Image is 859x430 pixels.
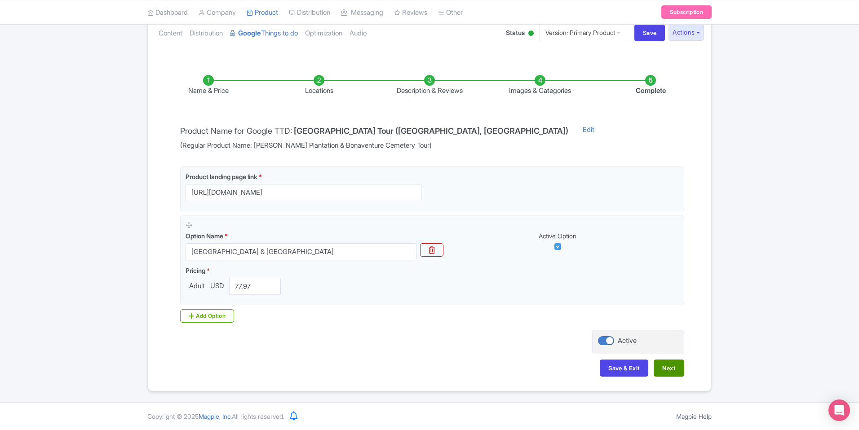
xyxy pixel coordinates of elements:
input: 0.00 [229,278,281,295]
strong: Google [238,28,261,39]
li: Locations [264,75,374,96]
a: Version: Primary Product [539,24,627,41]
button: Next [654,360,684,377]
img: logo_orange.svg [14,14,22,22]
a: Distribution [190,19,223,48]
a: Magpie Help [676,412,712,420]
input: Option Name [186,243,416,260]
div: Active [618,336,637,346]
div: Open Intercom Messenger [828,399,850,421]
a: Edit [574,125,603,151]
img: website_grey.svg [14,23,22,31]
span: Active Option [539,232,576,240]
button: Save & Exit [600,360,648,377]
a: Optimization [305,19,342,48]
button: Actions [669,24,704,41]
div: Active [527,27,536,41]
span: Option Name [186,232,223,240]
h4: [GEOGRAPHIC_DATA] Tour ([GEOGRAPHIC_DATA], [GEOGRAPHIC_DATA]) [294,127,568,136]
img: tab_keywords_by_traffic_grey.svg [89,52,97,59]
a: Audio [350,19,367,48]
a: Content [159,19,182,48]
div: Keywords by Traffic [99,53,151,59]
div: Domain: [DOMAIN_NAME] [23,23,99,31]
span: Status [506,28,525,37]
a: Subscription [661,5,712,19]
input: Save [634,24,665,41]
span: Magpie, Inc. [199,412,232,420]
span: Adult [186,281,208,291]
li: Images & Categories [485,75,595,96]
div: Add Option [180,309,234,323]
li: Complete [595,75,706,96]
span: (Regular Product Name: [PERSON_NAME] Plantation & Bonaventure Cemetery Tour) [180,140,568,151]
li: Name & Price [153,75,264,96]
input: Product landing page link [186,184,421,201]
div: v 4.0.25 [25,14,44,22]
img: tab_domain_overview_orange.svg [24,52,31,59]
span: Product landing page link [186,173,257,180]
span: USD [208,281,226,291]
li: Description & Reviews [374,75,485,96]
div: Copyright © 2025 All rights reserved. [142,412,290,421]
span: Product Name for Google TTD: [180,126,292,136]
a: GoogleThings to do [230,19,298,48]
span: Pricing [186,267,205,274]
div: Domain Overview [34,53,80,59]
